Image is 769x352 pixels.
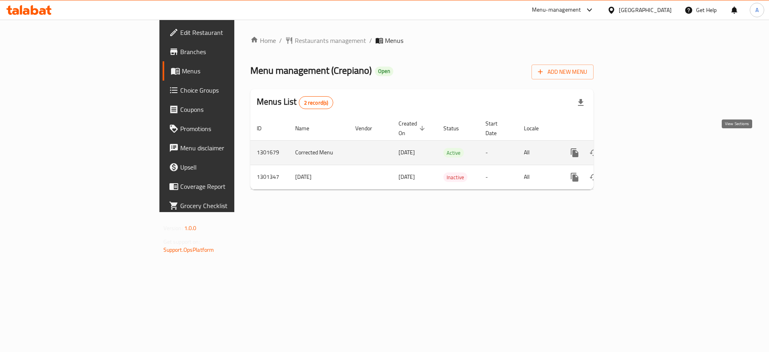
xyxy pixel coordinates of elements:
[369,36,372,45] li: /
[375,67,393,76] div: Open
[163,223,183,233] span: Version:
[163,245,214,255] a: Support.OpsPlatform
[163,119,288,138] a: Promotions
[289,140,349,165] td: Corrected Menu
[299,96,334,109] div: Total records count
[299,99,333,107] span: 2 record(s)
[485,119,508,138] span: Start Date
[163,177,288,196] a: Coverage Report
[559,116,648,141] th: Actions
[531,65,594,79] button: Add New Menu
[163,237,200,247] span: Get support on:
[163,196,288,215] a: Grocery Checklist
[250,36,594,45] nav: breadcrumb
[524,123,549,133] span: Locale
[443,173,467,182] span: Inactive
[443,123,469,133] span: Status
[375,68,393,75] span: Open
[184,223,197,233] span: 1.0.0
[355,123,382,133] span: Vendor
[257,96,333,109] h2: Menus List
[163,100,288,119] a: Coupons
[182,66,282,76] span: Menus
[584,143,604,162] button: Change Status
[571,93,590,112] div: Export file
[180,143,282,153] span: Menu disclaimer
[479,165,517,189] td: -
[250,116,648,190] table: enhanced table
[180,28,282,37] span: Edit Restaurant
[619,6,672,14] div: [GEOGRAPHIC_DATA]
[538,67,587,77] span: Add New Menu
[565,143,584,162] button: more
[180,124,282,134] span: Promotions
[443,172,467,182] div: Inactive
[565,168,584,187] button: more
[163,158,288,177] a: Upsell
[295,123,320,133] span: Name
[399,119,427,138] span: Created On
[399,147,415,158] span: [DATE]
[180,201,282,210] span: Grocery Checklist
[295,36,366,45] span: Restaurants management
[180,85,282,95] span: Choice Groups
[385,36,403,45] span: Menus
[250,61,372,79] span: Menu management ( Crepiano )
[180,47,282,57] span: Branches
[163,138,288,158] a: Menu disclaimer
[180,182,282,191] span: Coverage Report
[257,123,272,133] span: ID
[532,5,581,15] div: Menu-management
[180,105,282,114] span: Coupons
[399,172,415,182] span: [DATE]
[163,42,288,61] a: Branches
[584,168,604,187] button: Change Status
[163,81,288,100] a: Choice Groups
[285,36,366,45] a: Restaurants management
[755,6,759,14] span: A
[479,140,517,165] td: -
[163,61,288,81] a: Menus
[517,140,559,165] td: All
[443,148,464,158] span: Active
[163,23,288,42] a: Edit Restaurant
[517,165,559,189] td: All
[289,165,349,189] td: [DATE]
[180,162,282,172] span: Upsell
